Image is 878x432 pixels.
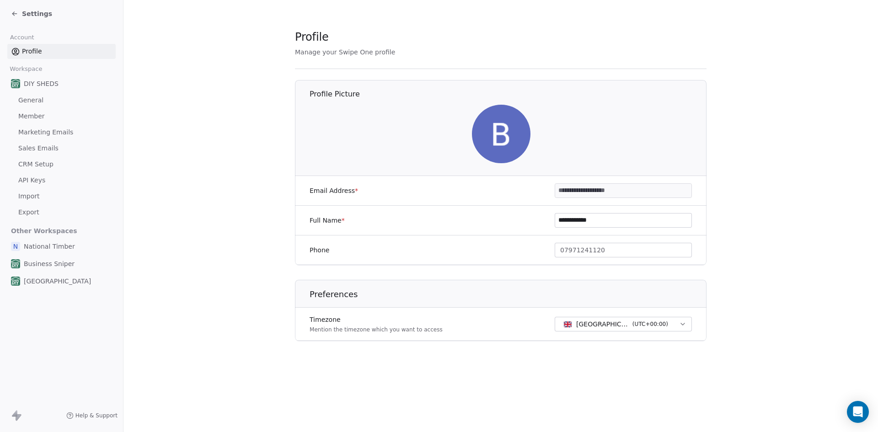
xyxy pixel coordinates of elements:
img: shedsdiy.jpg [11,259,20,268]
span: N [11,242,20,251]
span: [GEOGRAPHIC_DATA] - GMT [576,320,629,329]
span: [GEOGRAPHIC_DATA] [24,277,91,286]
h1: Profile Picture [310,89,707,99]
a: Export [7,205,116,220]
a: Sales Emails [7,141,116,156]
span: General [18,96,43,105]
label: Full Name [310,216,345,225]
label: Email Address [310,186,358,195]
a: Import [7,189,116,204]
button: 07971241120 [555,243,692,257]
span: Manage your Swipe One profile [295,48,395,56]
a: Marketing Emails [7,125,116,140]
span: Marketing Emails [18,128,73,137]
span: Import [18,192,39,201]
span: Member [18,112,45,121]
span: DIY SHEDS [24,79,59,88]
label: Timezone [310,315,443,324]
a: Settings [11,9,52,18]
a: API Keys [7,173,116,188]
span: Account [6,31,38,44]
span: Profile [22,47,42,56]
span: Settings [22,9,52,18]
span: API Keys [18,176,45,185]
span: Other Workspaces [7,224,81,238]
span: 07971241120 [560,245,605,255]
span: Business Sniper [24,259,75,268]
label: Phone [310,245,329,255]
a: General [7,93,116,108]
span: Help & Support [75,412,118,419]
span: National Timber [24,242,75,251]
img: shedsdiy.jpg [11,79,20,88]
button: [GEOGRAPHIC_DATA] - GMT(UTC+00:00) [555,317,692,331]
a: Profile [7,44,116,59]
img: shedsdiy.jpg [11,277,20,286]
a: Member [7,109,116,124]
span: Profile [295,30,329,44]
a: Help & Support [66,412,118,419]
p: Mention the timezone which you want to access [310,326,443,333]
a: CRM Setup [7,157,116,172]
h1: Preferences [310,289,707,300]
span: Workspace [6,62,46,76]
span: ( UTC+00:00 ) [632,320,668,328]
span: CRM Setup [18,160,54,169]
span: Export [18,208,39,217]
div: Open Intercom Messenger [847,401,869,423]
span: Sales Emails [18,144,59,153]
img: S83Y1VhgjgNWlTEwLv-zT84ptwMDiTS0e3ElzhP9E0Q [472,105,530,163]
